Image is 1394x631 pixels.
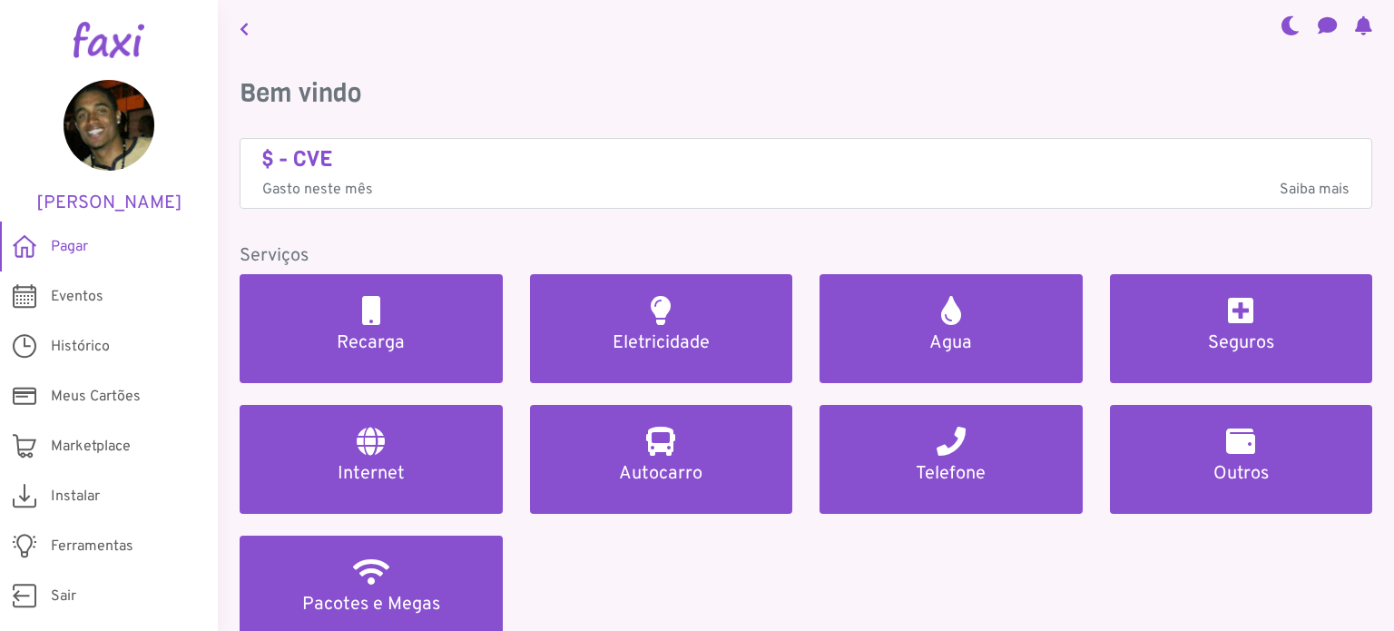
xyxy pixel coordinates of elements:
span: Meus Cartões [51,386,141,408]
h5: Outros [1132,463,1351,485]
h5: Serviços [240,245,1372,267]
span: Eventos [51,286,103,308]
h5: [PERSON_NAME] [27,192,191,214]
span: Marketplace [51,436,131,458]
span: Pagar [51,236,88,258]
span: Ferramentas [51,536,133,557]
h5: Telefone [841,463,1061,485]
a: Telefone [820,405,1083,514]
h5: Internet [261,463,481,485]
a: Recarga [240,274,503,383]
h5: Autocarro [552,463,771,485]
a: Seguros [1110,274,1373,383]
a: $ - CVE Gasto neste mêsSaiba mais [262,146,1350,202]
a: Autocarro [530,405,793,514]
span: Instalar [51,486,100,508]
span: Sair [51,586,76,607]
h5: Pacotes e Megas [261,594,481,616]
h5: Eletricidade [552,332,771,354]
span: Saiba mais [1280,179,1350,201]
p: Gasto neste mês [262,179,1350,201]
h4: $ - CVE [262,146,1350,173]
a: [PERSON_NAME] [27,80,191,214]
a: Internet [240,405,503,514]
h5: Recarga [261,332,481,354]
a: Agua [820,274,1083,383]
span: Histórico [51,336,110,358]
h5: Agua [841,332,1061,354]
h5: Seguros [1132,332,1351,354]
h3: Bem vindo [240,78,1372,109]
a: Outros [1110,405,1373,514]
a: Eletricidade [530,274,793,383]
